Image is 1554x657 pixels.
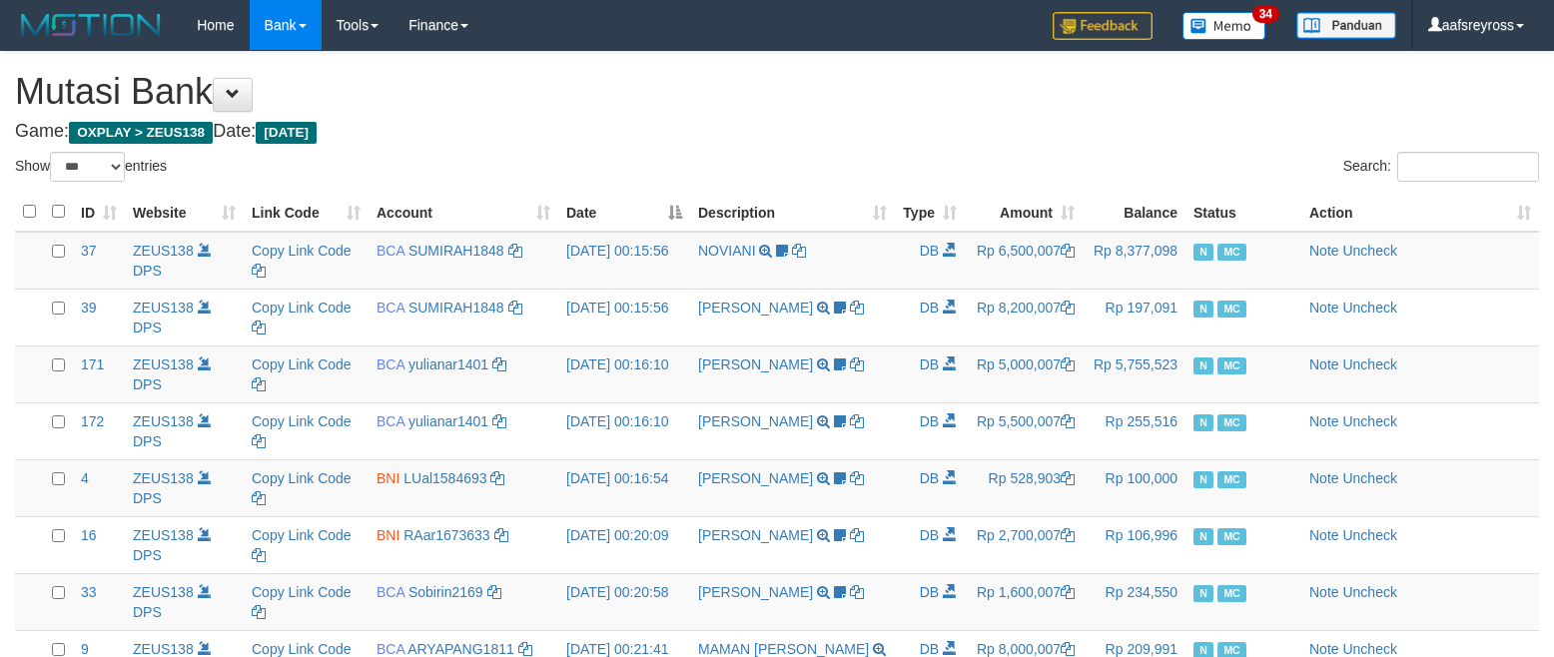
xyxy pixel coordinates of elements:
a: Uncheck [1342,300,1396,316]
span: Manually Checked by: aafboutanglen [1217,414,1246,431]
span: 9 [81,641,89,657]
a: Copy SITI MULYANI to clipboard [850,470,864,486]
a: Note [1309,641,1339,657]
img: Feedback.jpg [1053,12,1153,40]
a: Uncheck [1342,413,1396,429]
span: Has Note [1193,414,1213,431]
span: Manually Checked by: aafLengchanna [1217,528,1246,545]
h4: Game: Date: [15,122,1539,142]
td: [DATE] 00:15:56 [558,289,690,345]
td: Rp 528,903 [965,459,1083,516]
td: DPS [125,573,244,630]
a: ZEUS138 [133,527,194,543]
a: Copy Sobirin2169 to clipboard [487,584,501,600]
a: Copy Rp 2,700,007 to clipboard [1061,527,1075,543]
a: ZEUS138 [133,243,194,259]
a: Copy yulianar1401 to clipboard [492,413,506,429]
td: Rp 8,377,098 [1083,232,1185,290]
span: Has Note [1193,244,1213,261]
a: [PERSON_NAME] [698,584,813,600]
td: Rp 100,000 [1083,459,1185,516]
td: DPS [125,289,244,345]
select: Showentries [50,152,125,182]
a: ZEUS138 [133,584,194,600]
td: Rp 255,516 [1083,402,1185,459]
a: Copy yulianar1401 to clipboard [492,356,506,372]
td: [DATE] 00:16:10 [558,402,690,459]
th: Status [1185,193,1301,232]
a: Uncheck [1342,243,1396,259]
a: Copy Link Code [252,584,352,620]
a: LUal1584693 [403,470,486,486]
a: ZEUS138 [133,470,194,486]
a: Copy Link Code [252,356,352,392]
a: Copy Rp 5,000,007 to clipboard [1061,356,1075,372]
span: BCA [377,413,404,429]
a: ZEUS138 [133,641,194,657]
span: DB [920,470,939,486]
a: [PERSON_NAME] [698,356,813,372]
a: ARYAPANG1811 [407,641,514,657]
span: BCA [377,356,404,372]
a: Copy SUMIRAH1848 to clipboard [508,300,522,316]
td: DPS [125,459,244,516]
a: Copy SUMIRAH1848 to clipboard [508,243,522,259]
a: [PERSON_NAME] [698,470,813,486]
span: 171 [81,356,104,372]
span: 172 [81,413,104,429]
a: [PERSON_NAME] [698,300,813,316]
span: BCA [377,641,404,657]
a: Uncheck [1342,641,1396,657]
span: Has Note [1193,585,1213,602]
span: Has Note [1193,357,1213,374]
th: Amount: activate to sort column ascending [965,193,1083,232]
th: Date: activate to sort column descending [558,193,690,232]
td: Rp 2,700,007 [965,516,1083,573]
a: Copy Rp 6,500,007 to clipboard [1061,243,1075,259]
span: OXPLAY > ZEUS138 [69,122,213,144]
span: BCA [377,300,404,316]
a: Note [1309,300,1339,316]
td: [DATE] 00:16:54 [558,459,690,516]
a: Copy RAar1673633 to clipboard [494,527,508,543]
td: DPS [125,345,244,402]
img: Button%20Memo.svg [1182,12,1266,40]
th: Action: activate to sort column ascending [1301,193,1539,232]
a: Sobirin2169 [408,584,483,600]
a: Copy Link Code [252,527,352,563]
a: Copy Rp 8,200,007 to clipboard [1061,300,1075,316]
a: NOVIANI [698,243,756,259]
a: Uncheck [1342,584,1396,600]
a: Copy ARYAPANG1811 to clipboard [518,641,532,657]
a: Copy MARWATI to clipboard [850,413,864,429]
td: [DATE] 00:16:10 [558,345,690,402]
td: Rp 1,600,007 [965,573,1083,630]
a: ZEUS138 [133,413,194,429]
span: 37 [81,243,97,259]
span: BCA [377,243,404,259]
a: Copy SHANTI WASTUTI to clipboard [850,300,864,316]
span: Manually Checked by: aafboutanglen [1217,357,1246,374]
a: SUMIRAH1848 [408,300,504,316]
td: Rp 8,200,007 [965,289,1083,345]
a: [PERSON_NAME] [698,527,813,543]
th: Account: activate to sort column ascending [369,193,558,232]
a: SUMIRAH1848 [408,243,504,259]
span: DB [920,413,939,429]
a: Note [1309,356,1339,372]
span: DB [920,300,939,316]
span: DB [920,243,939,259]
td: DPS [125,232,244,290]
h1: Mutasi Bank [15,72,1539,112]
td: Rp 197,091 [1083,289,1185,345]
span: DB [920,641,939,657]
th: ID: activate to sort column ascending [73,193,125,232]
a: Uncheck [1342,470,1396,486]
span: BNI [377,470,399,486]
td: Rp 106,996 [1083,516,1185,573]
a: ZEUS138 [133,300,194,316]
a: Copy Rp 5,500,007 to clipboard [1061,413,1075,429]
a: Copy NOVIANI to clipboard [792,243,806,259]
a: ZEUS138 [133,356,194,372]
label: Search: [1343,152,1539,182]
